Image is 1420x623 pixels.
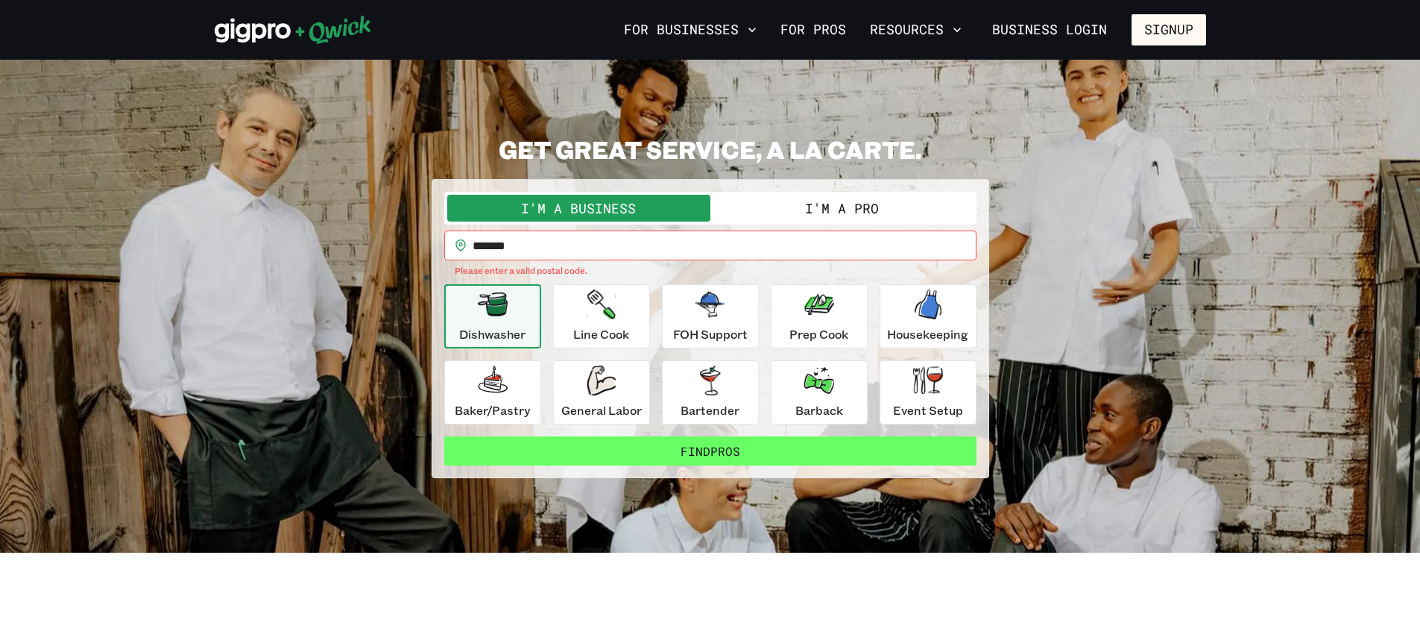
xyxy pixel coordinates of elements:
[662,360,759,425] button: Bartender
[893,401,963,419] p: Event Setup
[553,360,650,425] button: General Labor
[710,195,974,222] button: I'm a Pro
[444,360,541,425] button: Baker/Pastry
[455,263,966,278] p: Please enter a valid postal code.
[771,360,868,425] button: Barback
[573,325,629,343] p: Line Cook
[774,17,852,43] a: For Pros
[771,284,868,348] button: Prep Cook
[447,195,710,222] button: I'm a Business
[561,401,642,419] p: General Labor
[1132,14,1206,46] button: Signup
[795,401,843,419] p: Barback
[880,360,976,425] button: Event Setup
[662,284,759,348] button: FOH Support
[444,436,976,466] button: FindPros
[432,134,989,164] h2: GET GREAT SERVICE, A LA CARTE.
[789,325,848,343] p: Prep Cook
[887,325,968,343] p: Housekeeping
[864,17,968,43] button: Resources
[673,325,748,343] p: FOH Support
[459,325,526,343] p: Dishwasher
[553,284,650,348] button: Line Cook
[979,14,1120,46] a: Business Login
[880,284,976,348] button: Housekeeping
[455,401,530,419] p: Baker/Pastry
[681,401,739,419] p: Bartender
[444,284,541,348] button: Dishwasher
[618,17,763,43] button: For Businesses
